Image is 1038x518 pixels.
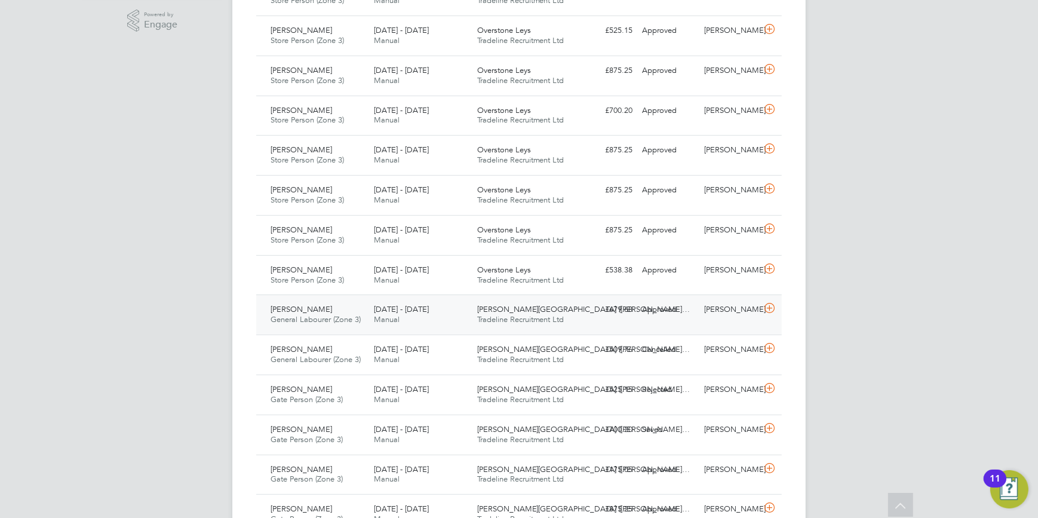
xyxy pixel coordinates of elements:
[477,474,564,484] span: Tradeline Recruitment Ltd
[374,65,429,75] span: [DATE] - [DATE]
[374,384,429,394] span: [DATE] - [DATE]
[144,20,177,30] span: Engage
[127,10,178,32] a: Powered byEngage
[637,460,699,480] div: Approved
[271,394,343,404] span: Gate Person (Zone 3)
[374,185,429,195] span: [DATE] - [DATE]
[699,340,761,360] div: [PERSON_NAME]
[575,21,637,41] div: £525.15
[477,115,564,125] span: Tradeline Recruitment Ltd
[271,155,344,165] span: Store Person (Zone 3)
[374,394,400,404] span: Manual
[699,101,761,121] div: [PERSON_NAME]
[699,21,761,41] div: [PERSON_NAME]
[271,304,332,314] span: [PERSON_NAME]
[271,354,361,364] span: General Labourer (Zone 3)
[271,474,343,484] span: Gate Person (Zone 3)
[477,105,531,115] span: Overstone Leys
[637,420,699,440] div: Saved
[477,304,690,314] span: [PERSON_NAME][GEOGRAPHIC_DATA] ([PERSON_NAME]…
[477,185,531,195] span: Overstone Leys
[374,275,400,285] span: Manual
[575,180,637,200] div: £875.25
[477,235,564,245] span: Tradeline Recruitment Ltd
[477,75,564,85] span: Tradeline Recruitment Ltd
[374,195,400,205] span: Manual
[699,380,761,400] div: [PERSON_NAME]
[271,65,332,75] span: [PERSON_NAME]
[271,235,344,245] span: Store Person (Zone 3)
[477,394,564,404] span: Tradeline Recruitment Ltd
[477,434,564,445] span: Tradeline Recruitment Ltd
[374,105,429,115] span: [DATE] - [DATE]
[637,180,699,200] div: Approved
[374,434,400,445] span: Manual
[271,185,332,195] span: [PERSON_NAME]
[271,344,332,354] span: [PERSON_NAME]
[637,340,699,360] div: Cancelled
[699,61,761,81] div: [PERSON_NAME]
[271,115,344,125] span: Store Person (Zone 3)
[699,260,761,280] div: [PERSON_NAME]
[637,300,699,320] div: Approved
[575,61,637,81] div: £875.25
[637,220,699,240] div: Approved
[477,225,531,235] span: Overstone Leys
[637,61,699,81] div: Approved
[271,434,343,445] span: Gate Person (Zone 3)
[477,275,564,285] span: Tradeline Recruitment Ltd
[271,75,344,85] span: Store Person (Zone 3)
[637,260,699,280] div: Approved
[271,195,344,205] span: Store Person (Zone 3)
[637,140,699,160] div: Approved
[637,101,699,121] div: Approved
[374,35,400,45] span: Manual
[477,354,564,364] span: Tradeline Recruitment Ltd
[699,220,761,240] div: [PERSON_NAME]
[477,25,531,35] span: Overstone Leys
[575,260,637,280] div: £538.38
[374,424,429,434] span: [DATE] - [DATE]
[477,344,690,354] span: [PERSON_NAME][GEOGRAPHIC_DATA] ([PERSON_NAME]…
[374,314,400,324] span: Manual
[477,424,690,434] span: [PERSON_NAME][GEOGRAPHIC_DATA] ([PERSON_NAME]…
[477,35,564,45] span: Tradeline Recruitment Ltd
[374,474,400,484] span: Manual
[271,424,332,434] span: [PERSON_NAME]
[477,145,531,155] span: Overstone Leys
[271,504,332,514] span: [PERSON_NAME]
[637,380,699,400] div: Rejected
[271,145,332,155] span: [PERSON_NAME]
[374,25,429,35] span: [DATE] - [DATE]
[271,314,361,324] span: General Labourer (Zone 3)
[575,380,637,400] div: £525.15
[271,384,332,394] span: [PERSON_NAME]
[374,354,400,364] span: Manual
[271,225,332,235] span: [PERSON_NAME]
[477,65,531,75] span: Overstone Leys
[575,300,637,320] div: £679.68
[374,155,400,165] span: Manual
[477,384,690,394] span: [PERSON_NAME][GEOGRAPHIC_DATA] ([PERSON_NAME]…
[477,314,564,324] span: Tradeline Recruitment Ltd
[575,101,637,121] div: £700.20
[374,265,429,275] span: [DATE] - [DATE]
[699,140,761,160] div: [PERSON_NAME]
[144,10,177,20] span: Powered by
[374,504,429,514] span: [DATE] - [DATE]
[374,344,429,354] span: [DATE] - [DATE]
[990,470,1028,508] button: Open Resource Center, 11 new notifications
[477,155,564,165] span: Tradeline Recruitment Ltd
[699,180,761,200] div: [PERSON_NAME]
[477,464,690,474] span: [PERSON_NAME][GEOGRAPHIC_DATA] ([PERSON_NAME]…
[271,105,332,115] span: [PERSON_NAME]
[477,265,531,275] span: Overstone Leys
[575,340,637,360] div: £509.76
[699,460,761,480] div: [PERSON_NAME]
[637,21,699,41] div: Approved
[271,275,344,285] span: Store Person (Zone 3)
[374,235,400,245] span: Manual
[477,195,564,205] span: Tradeline Recruitment Ltd
[374,115,400,125] span: Manual
[575,140,637,160] div: £875.25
